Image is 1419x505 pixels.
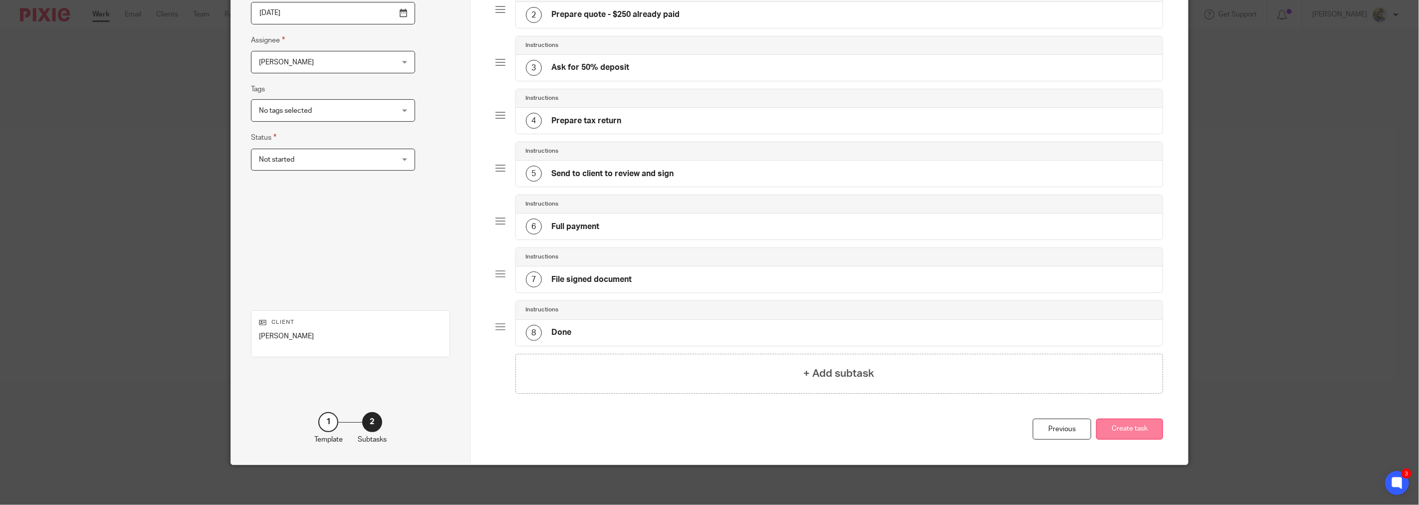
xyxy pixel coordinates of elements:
div: Previous [1033,419,1091,440]
div: 6 [526,219,542,235]
span: No tags selected [259,107,312,114]
h4: Instructions [526,200,559,208]
p: Client [259,318,442,326]
h4: Instructions [526,41,559,49]
h4: Instructions [526,253,559,261]
h4: Full payment [552,222,600,232]
h4: Instructions [526,94,559,102]
div: 4 [526,113,542,129]
div: 8 [526,325,542,341]
p: [PERSON_NAME] [259,331,442,341]
h4: Send to client to review and sign [552,169,674,179]
div: 1 [318,412,338,432]
div: 5 [526,166,542,182]
input: Use the arrow keys to pick a date [251,2,415,24]
div: 3 [526,60,542,76]
h4: + Add subtask [804,366,875,381]
p: Template [314,435,343,445]
span: Not started [259,156,294,163]
h4: Done [552,327,572,338]
label: Tags [251,84,265,94]
p: Subtasks [358,435,387,445]
h4: Prepare quote - $250 already paid [552,9,680,20]
span: [PERSON_NAME] [259,59,314,66]
h4: Prepare tax return [552,116,622,126]
div: 7 [526,271,542,287]
div: 2 [362,412,382,432]
h4: File signed document [552,274,632,285]
div: 2 [526,7,542,23]
button: Create task [1096,419,1163,440]
h4: Instructions [526,306,559,314]
label: Status [251,132,276,143]
h4: Instructions [526,147,559,155]
label: Assignee [251,34,285,46]
div: 3 [1402,469,1412,479]
h4: Ask for 50% deposit [552,62,630,73]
